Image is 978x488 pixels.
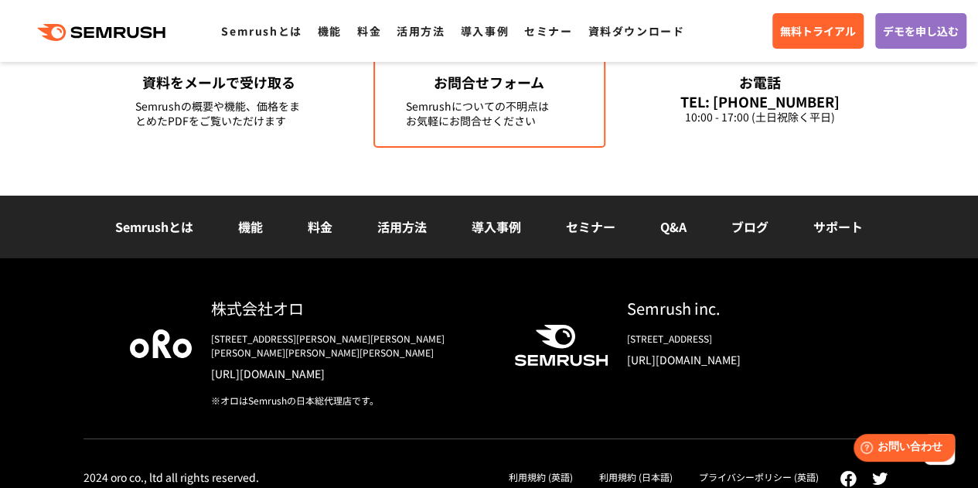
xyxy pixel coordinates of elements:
[397,23,445,39] a: 活用方法
[627,332,849,346] div: [STREET_ADDRESS]
[731,217,768,236] a: ブログ
[221,23,302,39] a: Semrushとは
[308,217,332,236] a: 料金
[318,23,342,39] a: 機能
[472,217,521,236] a: 導入事例
[699,470,819,483] a: プライバシーポリシー (英語)
[872,473,888,485] img: twitter
[813,217,863,236] a: サポート
[660,217,687,236] a: Q&A
[627,297,849,319] div: Semrush inc.
[676,93,843,110] div: TEL: [PHONE_NUMBER]
[840,428,961,471] iframe: Help widget launcher
[461,23,509,39] a: 導入事例
[83,470,259,484] div: 2024 oro co., ltd all rights reserved.
[566,217,615,236] a: セミナー
[524,23,572,39] a: セミナー
[130,329,192,357] img: oro company
[211,297,489,319] div: 株式会社オロ
[875,13,966,49] a: デモを申し込む
[377,217,427,236] a: 活用方法
[588,23,684,39] a: 資料ダウンロード
[676,110,843,125] div: 10:00 - 17:00 (土日祝除く平日)
[772,13,864,49] a: 無料トライアル
[135,99,302,128] div: Semrushの概要や機能、価格をまとめたPDFをご覧いただけます
[676,73,843,92] div: お電話
[840,470,857,487] img: facebook
[357,23,381,39] a: 料金
[406,99,573,128] div: Semrushについての不明点は お気軽にお問合せください
[406,73,573,92] div: お問合せフォーム
[509,470,573,483] a: 利用規約 (英語)
[238,217,263,236] a: 機能
[211,366,489,381] a: [URL][DOMAIN_NAME]
[627,352,849,367] a: [URL][DOMAIN_NAME]
[211,394,489,408] div: ※オロはSemrushの日本総代理店です。
[883,22,959,39] span: デモを申し込む
[599,470,673,483] a: 利用規約 (日本語)
[211,332,489,360] div: [STREET_ADDRESS][PERSON_NAME][PERSON_NAME][PERSON_NAME][PERSON_NAME][PERSON_NAME]
[135,73,302,92] div: 資料をメールで受け取る
[780,22,856,39] span: 無料トライアル
[115,217,193,236] a: Semrushとは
